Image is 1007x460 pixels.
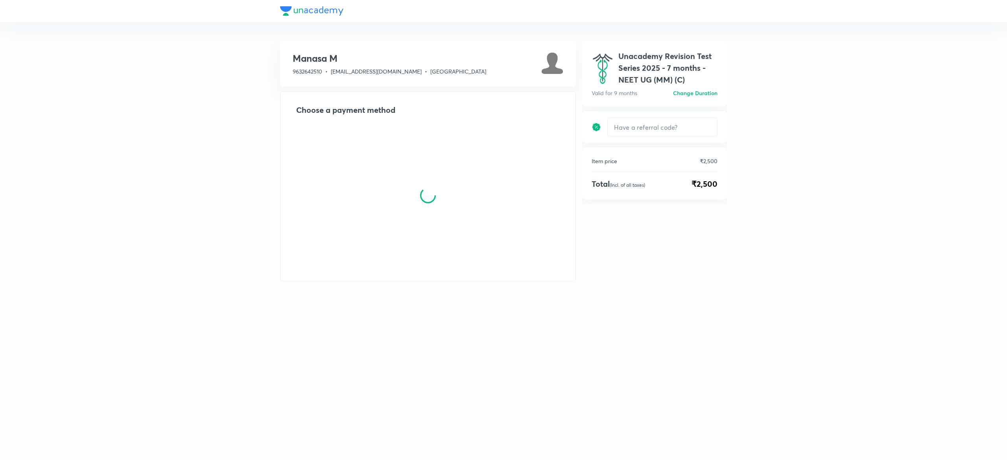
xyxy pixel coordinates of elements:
p: ₹2,500 [700,157,717,165]
span: [EMAIL_ADDRESS][DOMAIN_NAME] [331,68,422,75]
span: • [325,68,328,75]
img: discount [592,122,601,132]
img: avatar [592,50,614,86]
input: Have a referral code? [608,118,717,136]
p: Item price [592,157,617,165]
img: Avatar [541,52,563,74]
span: [GEOGRAPHIC_DATA] [430,68,486,75]
h4: Total [592,178,645,190]
span: 9632642510 [293,68,322,75]
h1: Unacademy Revision Test Series 2025 - 7 months - NEET UG (MM) (C) [618,50,717,86]
h2: Choose a payment method [296,104,560,116]
p: Valid for 9 months [592,89,637,97]
h6: Change Duration [673,89,717,97]
span: • [425,68,427,75]
p: (Incl. of all taxes) [610,182,645,188]
h3: Manasa M [293,52,486,64]
span: ₹2,500 [692,178,717,190]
